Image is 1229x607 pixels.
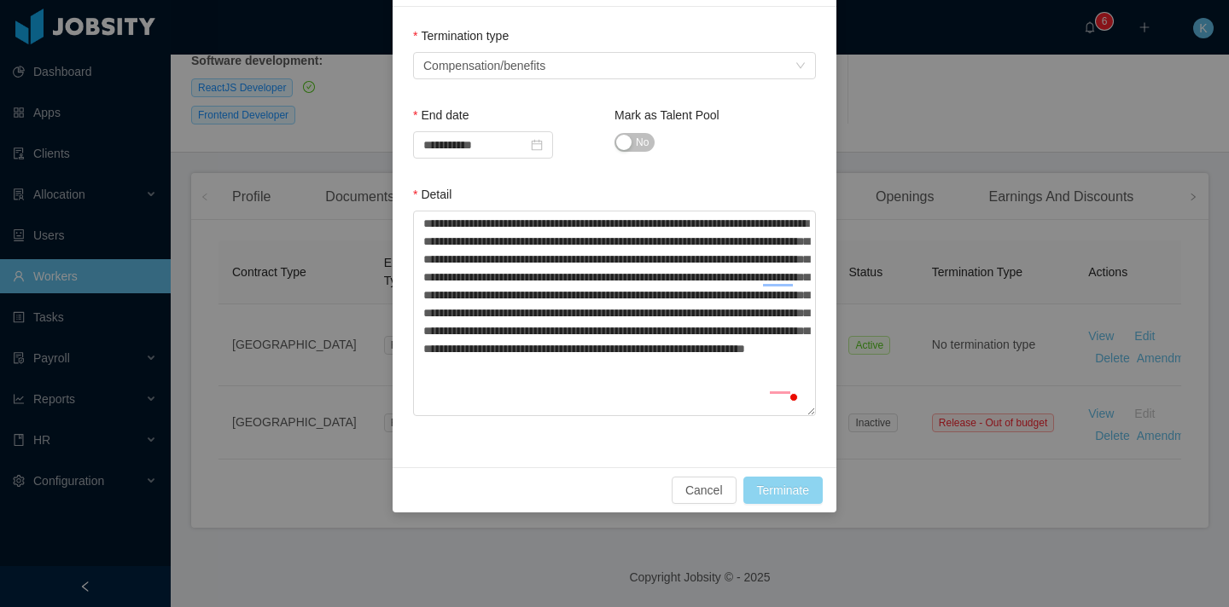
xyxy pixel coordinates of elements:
span: No [636,134,649,151]
button: Terminate [743,477,823,504]
textarea: To enrich screen reader interactions, please activate Accessibility in Grammarly extension settings [413,211,816,416]
label: Mark as Talent Pool [614,108,719,122]
label: End date [413,108,469,122]
label: Termination type [413,29,509,43]
i: icon: down [795,61,806,72]
button: Cancel [672,477,737,504]
span: Compensation/benefits [423,53,545,78]
label: Detail [413,188,451,201]
i: icon: calendar [531,139,543,151]
button: Mark as Talent Pool [614,133,655,152]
